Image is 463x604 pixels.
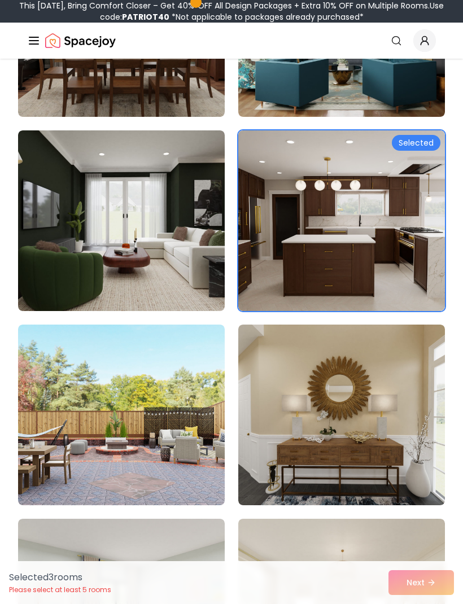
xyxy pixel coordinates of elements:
[45,29,116,52] img: Spacejoy Logo
[238,130,445,311] img: Room room-12
[45,29,116,52] a: Spacejoy
[169,11,364,23] span: *Not applicable to packages already purchased*
[18,130,225,311] img: Room room-11
[392,135,440,151] div: Selected
[18,325,225,505] img: Room room-13
[238,325,445,505] img: Room room-14
[27,23,436,59] nav: Global
[122,11,169,23] b: PATRIOT40
[9,571,111,584] p: Selected 3 room s
[9,585,111,594] p: Please select at least 5 rooms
